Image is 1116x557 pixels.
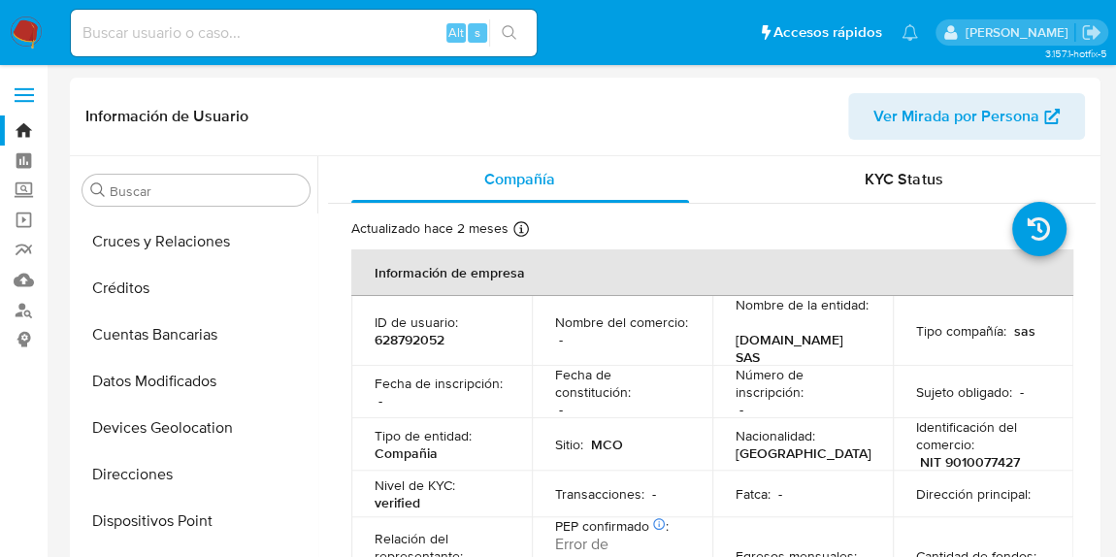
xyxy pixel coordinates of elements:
p: Sujeto obligado : [916,383,1012,401]
p: ID de usuario : [375,313,458,331]
p: [GEOGRAPHIC_DATA] [736,444,871,462]
p: - [559,401,563,418]
a: Salir [1081,22,1101,43]
p: Nacionalidad : [736,427,815,444]
button: Devices Geolocation [75,405,317,451]
button: Direcciones [75,451,317,498]
span: Compañía [484,168,555,190]
a: Notificaciones [902,24,918,41]
p: Nombre de la entidad : [736,296,869,313]
p: Nombre del comercio : [555,313,688,331]
p: Nivel de KYC : [375,476,455,494]
p: verified [375,494,420,511]
p: leonardo.alvarezortiz@mercadolibre.com.co [965,23,1074,42]
p: - [559,331,563,348]
p: - [778,485,782,503]
button: Créditos [75,265,317,311]
p: Número de inscripción : [736,366,870,401]
p: 628792052 [375,331,444,348]
p: Tipo compañía : [916,322,1006,340]
p: Actualizado hace 2 meses [351,219,509,238]
p: Fecha de constitución : [555,366,689,401]
p: Compañia [375,444,438,462]
p: MCO [591,436,623,453]
span: s [475,23,480,42]
h1: Información de Usuario [85,107,248,126]
input: Buscar usuario o caso... [71,20,537,46]
p: [DOMAIN_NAME] SAS [736,331,862,366]
p: PEP confirmado : [555,517,669,535]
button: Ver Mirada por Persona [848,93,1085,140]
p: Dirección principal : [916,485,1031,503]
button: Cuentas Bancarias [75,311,317,358]
p: NIT 9010077427 [920,453,1020,471]
span: Ver Mirada por Persona [873,93,1039,140]
span: Alt [448,23,464,42]
span: KYC Status [865,168,942,190]
p: Identificación del comercio : [916,418,1050,453]
button: Dispositivos Point [75,498,317,544]
button: search-icon [489,19,529,47]
p: - [1020,383,1024,401]
p: Sitio : [555,436,583,453]
input: Buscar [110,182,302,200]
span: Accesos rápidos [773,22,882,43]
button: Cruces y Relaciones [75,218,317,265]
p: Transacciones : [555,485,644,503]
p: - [739,401,743,418]
button: Buscar [90,182,106,198]
p: - [378,392,382,410]
p: sas [1014,322,1035,340]
th: Información de empresa [351,249,1073,296]
p: Fatca : [736,485,771,503]
p: - [652,485,656,503]
button: Datos Modificados [75,358,317,405]
p: Fecha de inscripción : [375,375,503,392]
p: Tipo de entidad : [375,427,472,444]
